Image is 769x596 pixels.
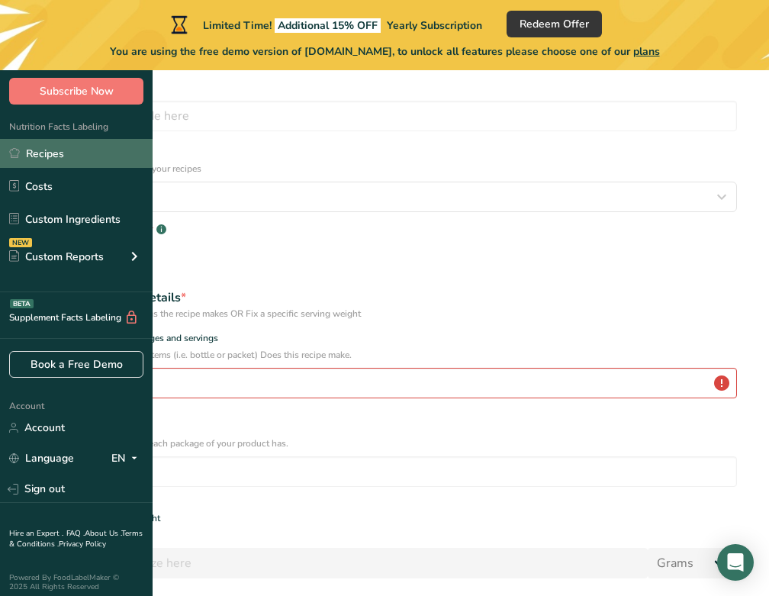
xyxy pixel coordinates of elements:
[32,348,737,362] p: How many units of sealable items (i.e. bottle or packet) Does this recipe make.
[32,182,737,212] button: Dairy
[32,437,737,450] p: The number of servings that each package of your product has.
[32,101,737,131] input: Type your recipe code here
[168,15,482,34] div: Limited Time!
[66,528,85,539] a: FAQ .
[32,401,737,415] p: Packages is required
[633,44,660,59] span: plans
[32,221,737,240] label: Is your recipe liquid?
[9,528,143,549] a: Terms & Conditions .
[110,43,660,60] span: You are using the free demo version of [DOMAIN_NAME], to unlock all features please choose one of...
[32,162,737,176] p: Select a category to organize your recipes
[9,249,104,265] div: Custom Reports
[32,307,737,321] div: Specify the number of servings the recipe makes OR Fix a specific serving weight
[59,539,106,549] a: Privacy Policy
[9,573,143,591] div: Powered By FoodLabelMaker © 2025 All Rights Reserved
[40,83,114,99] span: Subscribe Now
[32,288,737,307] div: Define serving size details
[32,528,737,542] p: Add recipe serving size.
[507,11,602,37] button: Redeem Offer
[32,143,737,176] label: Recipe Category?
[32,76,737,95] label: Recipe code
[32,548,648,578] input: Type your serving size here
[717,544,754,581] div: Open Intercom Messenger
[111,449,143,468] div: EN
[32,487,737,501] div: OR
[9,78,143,105] button: Subscribe Now
[9,351,143,378] a: Book a Free Demo
[85,528,121,539] a: About Us .
[10,299,34,308] div: BETA
[9,445,74,472] a: Language
[520,16,589,32] span: Redeem Offer
[9,528,63,539] a: Hire an Expert .
[9,238,32,247] div: NEW
[275,18,381,33] span: Additional 15% OFF
[387,18,482,33] span: Yearly Subscription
